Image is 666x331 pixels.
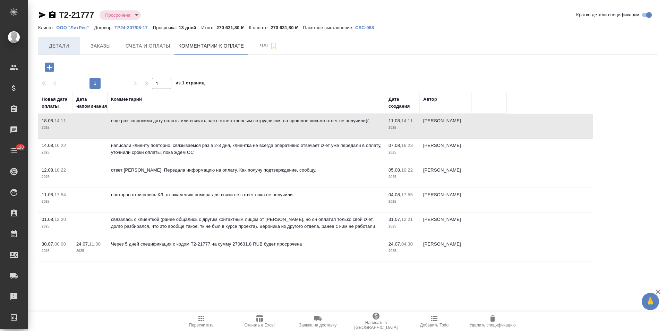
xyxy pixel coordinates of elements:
[103,12,133,18] button: Просрочена
[111,142,382,156] p: написали клиенту повторно, связываемся раз в 2-3 дня, клиентка не всегда оперативно отвечает счет...
[111,191,382,198] p: повторно отписались КЛ, к сожалению номера для связи нет ответ пока не получили
[59,10,94,19] a: Т2-21777
[388,96,416,110] div: Дата создания
[56,24,94,30] a: ООО "ЛитРес"
[111,241,382,248] p: Через 5 дней спецификация с кодом Т2-21777 на сумму 270631.8 RUB будет просрочена
[252,41,285,50] span: Чат
[420,114,472,138] td: [PERSON_NAME]
[388,118,401,123] p: 11.08,
[76,96,107,110] div: Дата напоминания
[388,248,416,255] p: 2025
[42,192,54,197] p: 11.08,
[420,237,472,262] td: [PERSON_NAME]
[179,25,201,30] p: 13 дней
[179,42,244,50] span: Комментарии к оплате
[42,223,69,230] p: 2025
[40,60,59,74] button: Добавить комментарий
[76,241,89,247] p: 24.07,
[249,25,271,30] p: К оплате:
[42,124,69,131] p: 2025
[114,24,153,30] a: ТР24-207/08-17
[388,174,416,181] p: 2025
[54,192,66,197] p: 17:54
[388,192,401,197] p: 04.08,
[423,96,437,103] div: Автор
[355,25,379,30] p: CSC-968
[54,217,66,222] p: 12:20
[642,293,659,310] button: 🙏
[401,241,413,247] p: 04:30
[94,25,114,30] p: Договор:
[111,216,382,230] p: связалась с клиенткой (ранее общались с другим контактным лицом от [PERSON_NAME], но он оплатил т...
[388,149,416,156] p: 2025
[576,11,639,18] span: Кратко детали спецификации
[420,163,472,188] td: [PERSON_NAME]
[153,25,179,30] p: Просрочка:
[644,294,656,309] span: 🙏
[42,118,54,123] p: 18.08,
[84,42,117,50] span: Заказы
[48,11,57,19] button: Скопировать ссылку
[100,10,141,20] div: Просрочена
[42,42,76,50] span: Детали
[355,24,379,30] a: CSC-968
[42,248,69,255] p: 2025
[111,167,382,174] p: ответ [PERSON_NAME]: Передала информацию на оплату. Как получу подтверждение, сообщу.
[270,42,278,50] svg: Подписаться
[76,248,104,255] p: 2025
[42,174,69,181] p: 2025
[401,217,413,222] p: 12:21
[420,188,472,212] td: [PERSON_NAME]
[12,144,28,151] span: 120
[388,167,401,173] p: 05.08,
[42,96,69,110] div: Новая дата оплаты
[42,217,54,222] p: 01.08,
[303,25,355,30] p: Пакетное выставление:
[42,241,54,247] p: 30.07,
[114,25,153,30] p: ТР24-207/08-17
[54,241,66,247] p: 00:00
[42,143,54,148] p: 14.08,
[2,142,26,159] a: 120
[202,25,216,30] p: Итого:
[111,96,142,103] div: Комментарий
[176,79,205,89] span: из 1 страниц
[54,143,66,148] p: 16:22
[38,25,56,30] p: Клиент:
[54,167,66,173] p: 10:22
[56,25,94,30] p: ООО "ЛитРес"
[388,217,401,222] p: 31.07,
[388,124,416,131] p: 2025
[401,167,413,173] p: 10:22
[388,241,401,247] p: 24.07,
[42,198,69,205] p: 2025
[401,192,413,197] p: 17:55
[401,143,413,148] p: 16:23
[271,25,303,30] p: 270 631,80 ₽
[216,25,249,30] p: 270 631,80 ₽
[54,118,66,123] p: 14:11
[388,198,416,205] p: 2025
[420,139,472,163] td: [PERSON_NAME]
[42,149,69,156] p: 2025
[126,42,170,50] span: Счета и оплаты
[38,11,46,19] button: Скопировать ссылку для ЯМессенджера
[42,167,54,173] p: 12.08,
[420,213,472,237] td: [PERSON_NAME]
[388,143,401,148] p: 07.08,
[388,223,416,230] p: 2025
[401,118,413,123] p: 14:11
[111,117,382,124] p: еще раз запросили дату оплаты или связать нас с ответственным сотрудником, на прошлое письмо отве...
[89,241,101,247] p: 11:30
